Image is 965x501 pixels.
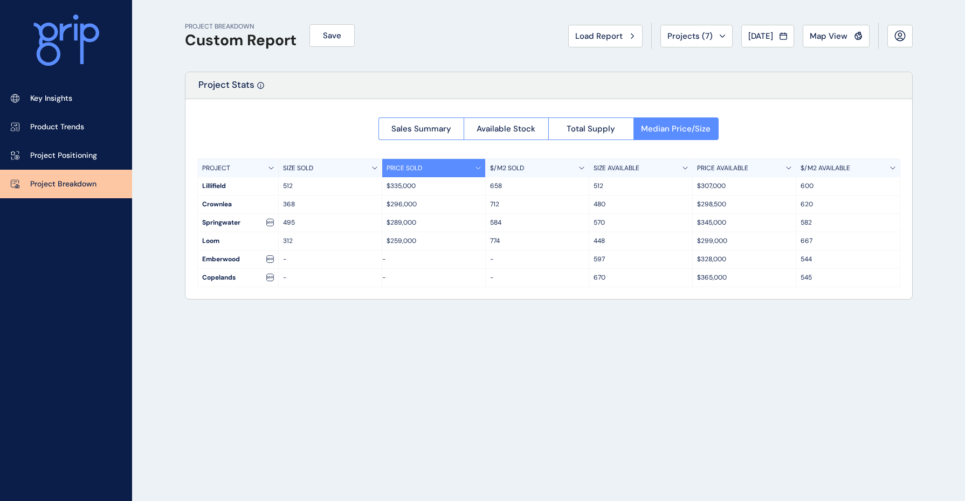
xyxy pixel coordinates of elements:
[801,182,895,191] p: 600
[185,31,297,50] h1: Custom Report
[283,182,377,191] p: 512
[568,25,643,47] button: Load Report
[660,25,733,47] button: Projects (7)
[697,164,748,173] p: PRICE AVAILABLE
[198,269,278,287] div: Copelands
[387,218,481,227] p: $289,000
[283,200,377,209] p: 368
[594,236,688,246] p: 448
[594,182,688,191] p: 512
[198,79,254,99] p: Project Stats
[30,122,84,133] p: Product Trends
[309,24,355,47] button: Save
[283,218,377,227] p: 495
[490,273,584,282] p: -
[30,93,72,104] p: Key Insights
[198,196,278,213] div: Crownlea
[548,117,633,140] button: Total Supply
[391,123,451,134] span: Sales Summary
[575,31,623,41] span: Load Report
[202,164,230,173] p: PROJECT
[594,218,688,227] p: 570
[283,164,313,173] p: SIZE SOLD
[198,232,278,250] div: Loom
[594,255,688,264] p: 597
[30,179,96,190] p: Project Breakdown
[801,273,895,282] p: 545
[464,117,549,140] button: Available Stock
[30,150,97,161] p: Project Positioning
[198,214,278,232] div: Springwater
[378,117,464,140] button: Sales Summary
[490,164,524,173] p: $/M2 SOLD
[801,200,895,209] p: 620
[741,25,794,47] button: [DATE]
[801,218,895,227] p: 582
[801,255,895,264] p: 544
[323,30,341,41] span: Save
[387,236,481,246] p: $259,000
[283,273,377,282] p: -
[382,273,485,282] p: -
[594,273,688,282] p: 670
[801,236,895,246] p: 667
[387,200,481,209] p: $296,000
[382,255,485,264] p: -
[594,164,639,173] p: SIZE AVAILABLE
[594,200,688,209] p: 480
[477,123,535,134] span: Available Stock
[748,31,773,41] span: [DATE]
[490,218,584,227] p: 584
[387,164,422,173] p: PRICE SOLD
[490,255,584,264] p: -
[697,236,791,246] p: $299,000
[697,273,791,282] p: $365,000
[641,123,711,134] span: Median Price/Size
[697,182,791,191] p: $307,000
[697,255,791,264] p: $328,000
[633,117,719,140] button: Median Price/Size
[490,182,584,191] p: 658
[185,22,297,31] p: PROJECT BREAKDOWN
[198,177,278,195] div: Lillifield
[801,164,850,173] p: $/M2 AVAILABLE
[490,200,584,209] p: 712
[803,25,870,47] button: Map View
[198,250,278,268] div: Emberwood
[283,255,377,264] p: -
[810,31,847,41] span: Map View
[697,218,791,227] p: $345,000
[667,31,713,41] span: Projects ( 7 )
[490,236,584,246] p: 774
[387,182,481,191] p: $335,000
[697,200,791,209] p: $298,500
[283,236,377,246] p: 312
[567,123,615,134] span: Total Supply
